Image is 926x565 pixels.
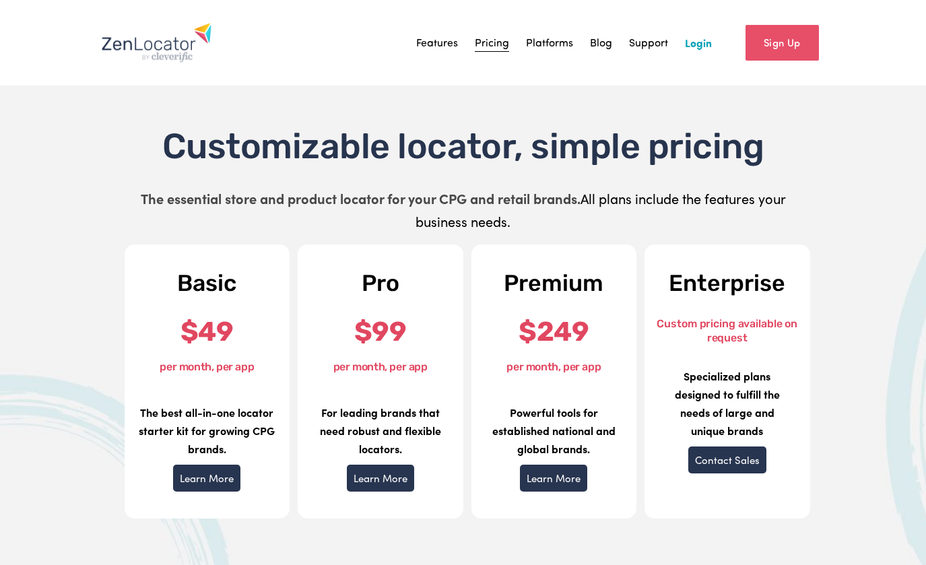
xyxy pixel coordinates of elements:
[416,32,458,53] a: Features
[657,317,797,344] font: Custom pricing available on request
[136,271,279,296] h2: Basic
[685,32,712,53] a: Login
[162,125,764,167] span: Customizable locator, simple pricing
[675,368,780,438] strong: Specialized plans designed to fulfill the needs of large and unique brands
[128,187,799,233] p: All plans include the features your business needs.
[139,405,275,456] strong: The best all-in-one locator starter kit for growing CPG brands.
[101,22,212,63] img: Zenlocator
[629,32,668,53] a: Support
[173,465,240,492] a: Learn More
[519,316,589,347] strong: $249
[160,360,254,373] font: per month, per app
[483,271,626,296] h2: Premium
[320,405,441,456] strong: For leading brands that need robust and flexible locators.
[656,271,799,296] h2: Enterprise
[347,465,414,492] a: Learn More
[688,446,766,473] a: Contact Sales
[354,316,407,347] strong: $99
[492,405,616,456] strong: Powerful tools for established national and global brands.
[746,25,819,61] a: Sign Up
[309,271,452,296] h2: Pro
[506,360,601,373] font: per month, per app
[526,32,573,53] a: Platforms
[180,316,234,347] strong: $49
[590,32,612,53] a: Blog
[333,360,428,373] font: per month, per app
[141,189,581,207] strong: The essential store and product locator for your CPG and retail brands.
[475,32,509,53] a: Pricing
[520,465,587,492] a: Learn More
